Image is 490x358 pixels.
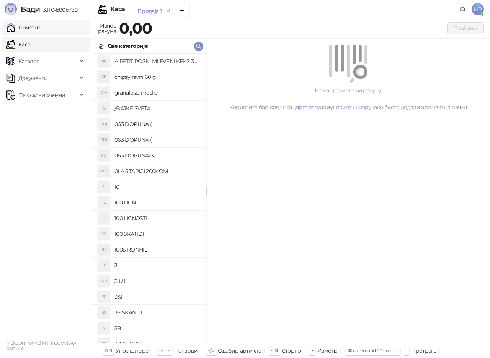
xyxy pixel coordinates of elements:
[40,7,77,13] span: 3.11.0-b80b730
[108,42,148,50] div: Све категорије
[6,20,41,35] a: Почетна
[98,134,110,146] div: 0D(
[296,104,320,111] a: претрагу
[271,348,278,353] span: ⌫
[92,54,206,343] div: grid
[6,37,30,52] a: Каса
[98,244,110,256] div: 1R
[163,8,173,14] button: remove
[348,348,399,353] span: ⌘ command / ⌃ control
[98,87,110,99] div: GM
[110,6,125,12] div: Каса
[218,346,261,356] div: Одабир артикла
[114,338,200,350] h4: 3B STAMPA
[175,3,190,18] button: Add tab
[114,102,200,114] h4: /BAJKE SVETA
[137,7,162,15] div: Продаја 1
[18,87,65,103] span: Фискални рачуни
[114,228,200,240] h4: 100 SKANDI
[114,259,200,271] h4: 3
[330,104,371,111] a: унесите шифру
[114,55,200,67] h4: A PETIT POSNI MLEVENI KEKS 300G
[114,275,200,287] h4: 3 U 1
[18,54,39,69] span: Каталог
[98,118,110,130] div: 0D(
[98,291,110,303] div: 3
[216,86,481,111] div: Нема артикала на рачуну. Користите бар код читач, или како бисте додали артикле на рачун.
[98,212,110,224] div: 1L
[116,346,149,356] div: Унос шифре
[456,3,469,15] a: Документација
[98,181,110,193] div: 1
[317,346,337,356] div: Измена
[98,196,110,209] div: 1L
[105,348,112,353] span: 0-9
[98,306,110,319] div: 3S
[114,87,200,99] h4: granule za macke
[98,275,110,287] div: 3U1
[411,346,436,356] div: Претрага
[114,134,200,146] h4: 063 DOPUNA (
[98,259,110,271] div: 3
[114,244,200,256] h4: 100S RONHIL
[98,228,110,240] div: 1S
[96,21,118,36] div: Износ рачуна
[114,71,200,83] h4: chipsy ravni 60 g
[447,22,484,34] button: Плаћање
[311,348,314,353] span: +
[98,102,110,114] div: /S
[174,346,198,356] div: Потврди
[5,3,17,15] img: Logo
[6,340,76,351] small: [PERSON_NAME] PR TRGOVINSKA RADNJA
[472,3,484,15] span: MP
[119,19,152,38] strong: 0,00
[159,348,170,353] span: enter
[114,196,200,209] h4: 100 LICN
[114,165,200,177] h4: 0LA STAPICI 200KOM
[18,70,47,86] span: Документи
[21,5,40,14] span: Бади
[406,348,407,353] span: f
[114,149,200,162] h4: 063 DOPUNA(S
[98,71,110,83] div: CR
[98,55,110,67] div: AP
[114,322,200,334] h4: 3B
[98,149,110,162] div: 0D
[114,306,200,319] h4: 36 SKANDI
[114,118,200,130] h4: 063 DOPUNA (
[208,348,214,353] span: ↑/↓
[98,322,110,334] div: 3
[114,181,200,193] h4: 10
[282,346,301,356] div: Сторно
[114,212,200,224] h4: 100 LICNOSTI
[114,291,200,303] h4: 3&1
[98,338,110,350] div: 3S
[98,165,110,177] div: 0S2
